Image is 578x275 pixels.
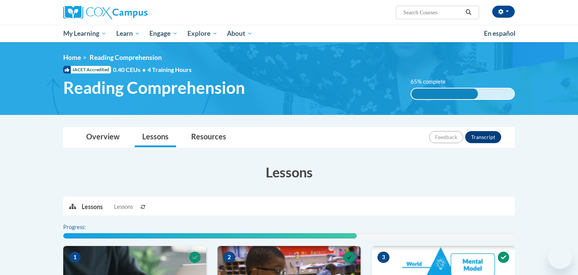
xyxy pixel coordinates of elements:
[111,25,145,42] a: Learn
[479,26,520,41] a: En español
[90,53,162,61] span: Reading Comprehension
[58,25,111,42] a: My Learning
[184,127,234,147] a: Resources
[429,131,463,143] button: Feedback
[144,25,183,42] a: Engage
[63,78,245,98] span: Reading Comprehension
[79,127,127,147] a: Overview
[463,8,474,17] button: Search
[148,66,192,73] span: 4 Training Hours
[377,252,389,263] span: 3
[223,252,235,263] span: 2
[187,29,218,38] span: Explore
[63,223,106,231] label: Progress:
[63,6,206,19] a: Cox Campus
[63,6,148,19] img: Cox Campus
[116,29,140,38] span: Learn
[69,252,81,263] span: 1
[142,66,146,73] span: •
[63,163,515,182] h3: Lessons
[492,6,515,18] button: Account Settings
[484,29,516,37] span: En español
[222,25,258,42] a: About
[403,8,463,17] input: Search Courses
[465,131,501,143] button: Transcript
[63,53,81,61] a: Home
[411,78,454,86] label: 65% complete
[63,29,106,38] span: My Learning
[52,25,526,42] div: Main menu
[149,29,178,38] span: Engage
[227,29,252,38] span: About
[135,127,176,147] a: Lessons
[183,25,222,42] a: Explore
[63,66,111,73] span: IACET Accredited
[82,203,103,211] p: Lessons
[113,66,148,74] span: 0.40 CEUs
[548,245,572,269] iframe: Button to launch messaging window
[114,203,133,211] span: Lessons
[411,89,478,99] div: 65% complete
